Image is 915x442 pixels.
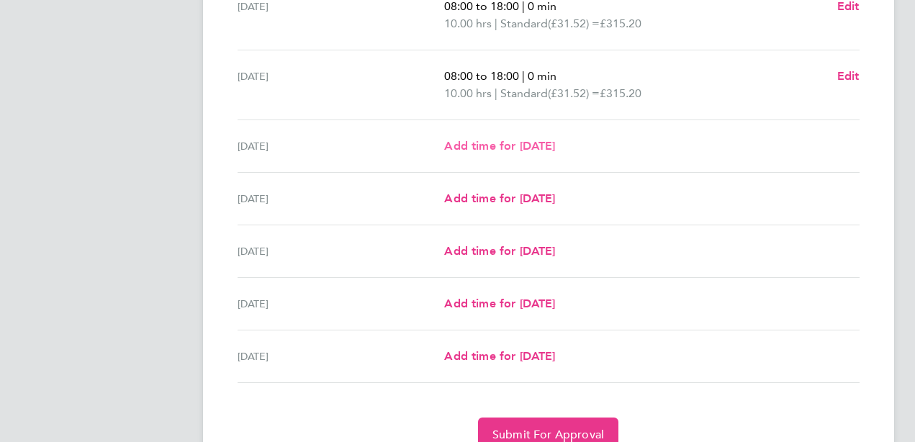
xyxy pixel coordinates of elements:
span: | [522,69,525,83]
div: [DATE] [238,190,445,207]
span: £315.20 [600,17,641,30]
span: £315.20 [600,86,641,100]
span: Add time for [DATE] [444,191,555,205]
a: Add time for [DATE] [444,190,555,207]
span: Add time for [DATE] [444,349,555,363]
span: | [495,17,497,30]
span: Add time for [DATE] [444,139,555,153]
span: Standard [500,85,548,102]
a: Add time for [DATE] [444,243,555,260]
span: | [495,86,497,100]
span: Add time for [DATE] [444,244,555,258]
span: (£31.52) = [548,17,600,30]
span: 10.00 hrs [444,17,492,30]
span: 10.00 hrs [444,86,492,100]
a: Add time for [DATE] [444,137,555,155]
span: Add time for [DATE] [444,297,555,310]
div: [DATE] [238,68,445,102]
span: Edit [837,69,860,83]
div: [DATE] [238,295,445,312]
div: [DATE] [238,137,445,155]
span: Submit For Approval [492,428,604,442]
div: [DATE] [238,348,445,365]
a: Add time for [DATE] [444,295,555,312]
span: 08:00 to 18:00 [444,69,519,83]
span: Standard [500,15,548,32]
span: 0 min [528,69,556,83]
span: (£31.52) = [548,86,600,100]
a: Edit [837,68,860,85]
div: [DATE] [238,243,445,260]
a: Add time for [DATE] [444,348,555,365]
